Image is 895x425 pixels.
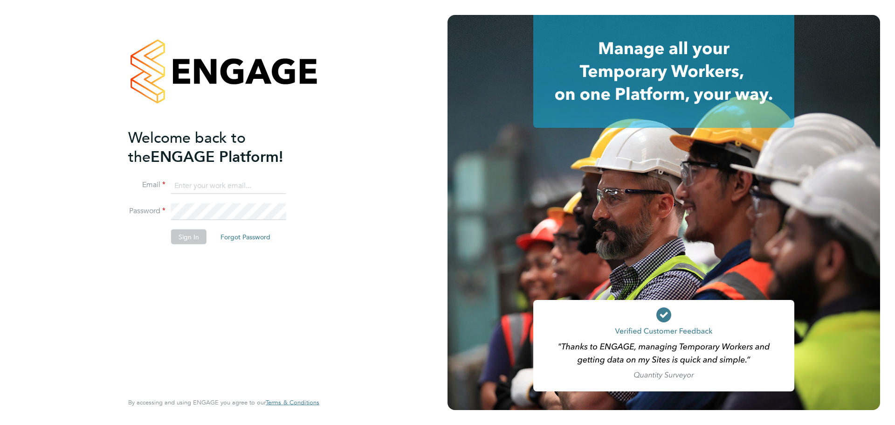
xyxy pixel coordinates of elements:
button: Forgot Password [213,230,278,244]
button: Sign In [171,230,207,244]
label: Email [128,180,165,190]
label: Password [128,206,165,216]
h2: ENGAGE Platform! [128,128,310,166]
a: Terms & Conditions [266,399,319,406]
input: Enter your work email... [171,177,286,194]
span: By accessing and using ENGAGE you agree to our [128,398,319,406]
span: Welcome back to the [128,128,246,166]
